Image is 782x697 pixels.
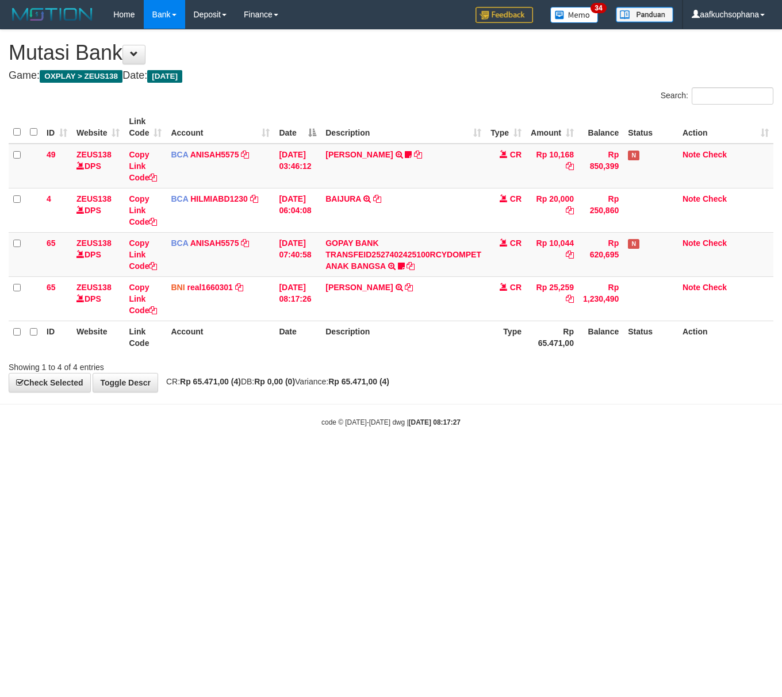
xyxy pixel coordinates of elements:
[129,150,157,182] a: Copy Link Code
[526,321,578,353] th: Rp 65.471,00
[180,377,241,386] strong: Rp 65.471,00 (4)
[76,150,112,159] a: ZEUS138
[405,283,413,292] a: Copy MUHAMMAD AGIL FARAQAN to clipboard
[510,150,522,159] span: CR
[47,150,56,159] span: 49
[510,194,522,203] span: CR
[76,238,112,248] a: ZEUS138
[578,188,623,232] td: Rp 250,860
[578,144,623,188] td: Rp 850,399
[124,321,166,353] th: Link Code
[129,238,157,271] a: Copy Link Code
[72,144,124,188] td: DPS
[325,194,361,203] a: BAIJURA
[254,377,295,386] strong: Rp 0,00 (0)
[526,232,578,276] td: Rp 10,044
[578,321,623,353] th: Balance
[40,70,122,83] span: OXPLAY > ZEUS138
[129,194,157,226] a: Copy Link Code
[683,283,700,292] a: Note
[678,111,773,144] th: Action: activate to sort column ascending
[171,194,188,203] span: BCA
[72,188,124,232] td: DPS
[328,377,389,386] strong: Rp 65.471,00 (4)
[76,283,112,292] a: ZEUS138
[578,111,623,144] th: Balance
[190,238,239,248] a: ANISAH5575
[9,41,773,64] h1: Mutasi Bank
[566,206,574,215] a: Copy Rp 20,000 to clipboard
[42,321,72,353] th: ID
[526,188,578,232] td: Rp 20,000
[476,7,533,23] img: Feedback.jpg
[321,418,461,426] small: code © [DATE]-[DATE] dwg |
[274,111,321,144] th: Date: activate to sort column descending
[321,111,486,144] th: Description: activate to sort column ascending
[147,70,182,83] span: [DATE]
[566,161,574,171] a: Copy Rp 10,168 to clipboard
[274,144,321,188] td: [DATE] 03:46:12
[171,283,185,292] span: BNI
[683,194,700,203] a: Note
[9,6,96,23] img: MOTION_logo.png
[171,150,188,159] span: BCA
[683,150,700,159] a: Note
[9,373,91,392] a: Check Selected
[628,239,639,249] span: Has Note
[526,144,578,188] td: Rp 10,168
[72,111,124,144] th: Website: activate to sort column ascending
[591,3,606,13] span: 34
[325,238,481,271] a: GOPAY BANK TRANSFEID2527402425100RCYDOMPET ANAK BANGSA
[9,357,317,373] div: Showing 1 to 4 of 4 entries
[683,238,700,248] a: Note
[486,321,526,353] th: Type
[578,276,623,321] td: Rp 1,230,490
[235,283,243,292] a: Copy real1660301 to clipboard
[72,321,124,353] th: Website
[274,188,321,232] td: [DATE] 06:04:08
[623,111,678,144] th: Status
[566,294,574,303] a: Copy Rp 25,259 to clipboard
[703,194,727,203] a: Check
[129,283,157,315] a: Copy Link Code
[325,150,393,159] a: [PERSON_NAME]
[171,238,188,248] span: BCA
[661,87,773,105] label: Search:
[550,7,599,23] img: Button%20Memo.svg
[72,276,124,321] td: DPS
[678,321,773,353] th: Action
[703,283,727,292] a: Check
[250,194,258,203] a: Copy HILMIABD1230 to clipboard
[628,151,639,160] span: Has Note
[409,418,461,426] strong: [DATE] 08:17:27
[414,150,422,159] a: Copy INA PAUJANAH to clipboard
[124,111,166,144] th: Link Code: activate to sort column ascending
[526,276,578,321] td: Rp 25,259
[47,283,56,292] span: 65
[578,232,623,276] td: Rp 620,695
[166,111,274,144] th: Account: activate to sort column ascending
[616,7,673,22] img: panduan.png
[510,283,522,292] span: CR
[42,111,72,144] th: ID: activate to sort column ascending
[321,321,486,353] th: Description
[241,150,249,159] a: Copy ANISAH5575 to clipboard
[486,111,526,144] th: Type: activate to sort column ascending
[166,321,274,353] th: Account
[72,232,124,276] td: DPS
[566,250,574,259] a: Copy Rp 10,044 to clipboard
[93,373,158,392] a: Toggle Descr
[274,276,321,321] td: [DATE] 08:17:26
[703,238,727,248] a: Check
[407,261,415,271] a: Copy GOPAY BANK TRANSFEID2527402425100RCYDOMPET ANAK BANGSA to clipboard
[241,238,249,248] a: Copy ANISAH5575 to clipboard
[692,87,773,105] input: Search:
[274,321,321,353] th: Date
[526,111,578,144] th: Amount: activate to sort column ascending
[47,194,51,203] span: 4
[510,238,522,248] span: CR
[160,377,389,386] span: CR: DB: Variance:
[703,150,727,159] a: Check
[190,150,239,159] a: ANISAH5575
[47,238,56,248] span: 65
